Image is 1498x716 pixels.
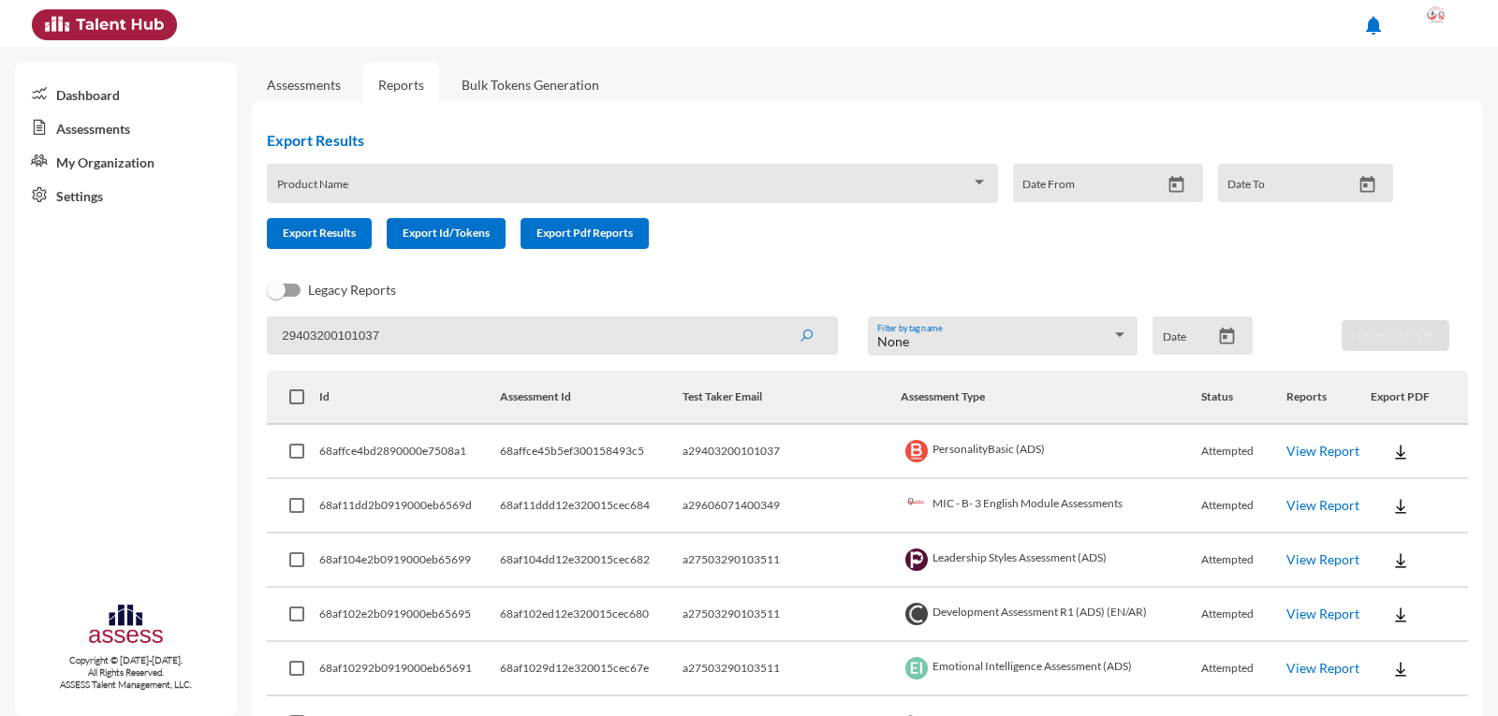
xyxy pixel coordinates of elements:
[500,533,682,588] td: 68af104dd12e320015cec682
[267,218,372,249] button: Export Results
[500,479,682,533] td: 68af11ddd12e320015cec684
[87,602,165,650] img: assesscompany-logo.png
[901,425,1201,479] td: PersonalityBasic (ADS)
[536,226,633,240] span: Export Pdf Reports
[683,479,902,533] td: a29606071400349
[1371,371,1468,425] th: Export PDF
[1286,371,1372,425] th: Reports
[308,279,396,301] span: Legacy Reports
[1286,660,1359,676] a: View Report
[1201,479,1286,533] td: Attempted
[15,77,237,110] a: Dashboard
[901,533,1201,588] td: Leadership Styles Assessment (ADS)
[1201,588,1286,642] td: Attempted
[1286,551,1359,567] a: View Report
[15,654,237,691] p: Copyright © [DATE]-[DATE]. All Rights Reserved. ASSESS Talent Management, LLC.
[1286,497,1359,513] a: View Report
[1342,320,1449,351] button: Download PDF
[447,62,614,108] a: Bulk Tokens Generation
[683,588,902,642] td: a27503290103511
[1211,327,1243,346] button: Open calendar
[877,333,909,349] span: None
[319,425,500,479] td: 68affce4bd2890000e7508a1
[387,218,506,249] button: Export Id/Tokens
[500,642,682,696] td: 68af1029d12e320015cec67e
[283,226,356,240] span: Export Results
[1351,175,1384,195] button: Open calendar
[1286,443,1359,459] a: View Report
[15,144,237,178] a: My Organization
[500,588,682,642] td: 68af102ed12e320015cec680
[901,588,1201,642] td: Development Assessment R1 (ADS) (EN/AR)
[319,588,500,642] td: 68af102e2b0919000eb65695
[521,218,649,249] button: Export Pdf Reports
[15,110,237,144] a: Assessments
[1201,371,1286,425] th: Status
[1286,606,1359,621] a: View Report
[683,371,902,425] th: Test Taker Email
[319,533,500,588] td: 68af104e2b0919000eb65699
[500,425,682,479] td: 68affce45b5ef300158493c5
[363,62,439,108] a: Reports
[1362,14,1385,37] mat-icon: notifications
[1201,642,1286,696] td: Attempted
[267,316,837,355] input: Search by name, token, assessment type, etc.
[901,371,1201,425] th: Assessment Type
[319,479,500,533] td: 68af11dd2b0919000eb6569d
[901,479,1201,533] td: MIC - B- 3 English Module Assessments
[319,642,500,696] td: 68af10292b0919000eb65691
[1201,533,1286,588] td: Attempted
[683,425,902,479] td: a29403200101037
[319,371,500,425] th: Id
[1201,425,1286,479] td: Attempted
[683,642,902,696] td: a27503290103511
[403,226,490,240] span: Export Id/Tokens
[901,642,1201,696] td: Emotional Intelligence Assessment (ADS)
[15,178,237,212] a: Settings
[1160,175,1193,195] button: Open calendar
[267,77,341,93] a: Assessments
[500,371,682,425] th: Assessment Id
[683,533,902,588] td: a27503290103511
[1358,328,1433,342] span: Download PDF
[267,131,1408,149] h2: Export Results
